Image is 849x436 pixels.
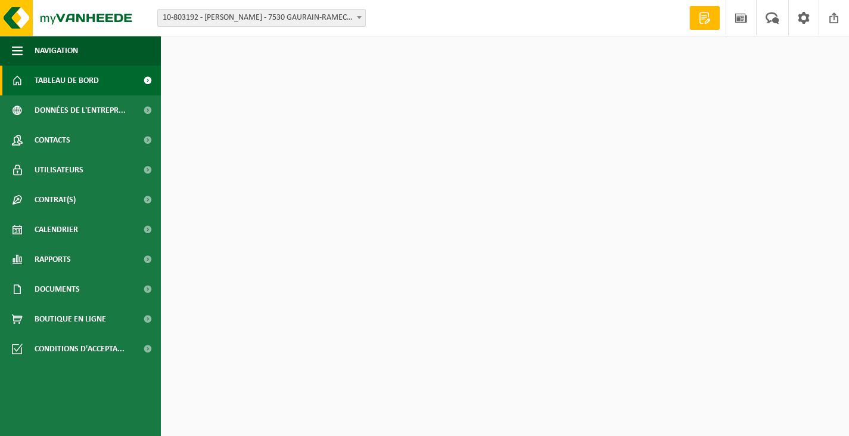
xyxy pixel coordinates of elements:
span: 10-803192 - PATRICK SAVALLE - 7530 GAURAIN-RAMECROIX, RUE DES GREBILLONS 7 [157,9,366,27]
span: 10-803192 - PATRICK SAVALLE - 7530 GAURAIN-RAMECROIX, RUE DES GREBILLONS 7 [158,10,365,26]
span: Documents [35,274,80,304]
span: Conditions d'accepta... [35,334,125,364]
span: Données de l'entrepr... [35,95,126,125]
span: Contacts [35,125,70,155]
span: Navigation [35,36,78,66]
span: Contrat(s) [35,185,76,215]
span: Tableau de bord [35,66,99,95]
span: Calendrier [35,215,78,245]
span: Rapports [35,245,71,274]
span: Utilisateurs [35,155,83,185]
span: Boutique en ligne [35,304,106,334]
